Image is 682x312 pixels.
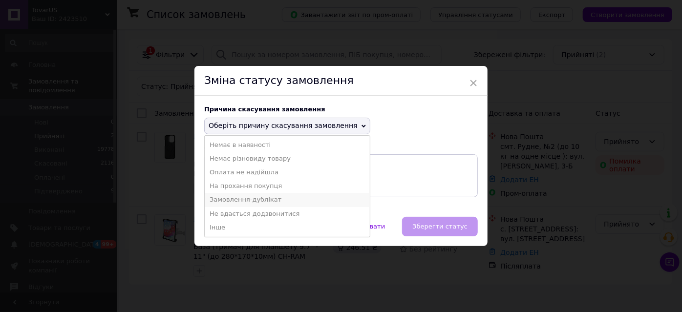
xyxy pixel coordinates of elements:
li: Немає в наявності [205,138,370,152]
div: Зміна статусу замовлення [194,66,488,96]
span: × [469,75,478,91]
li: Оплата не надійшла [205,166,370,179]
span: Оберіть причину скасування замовлення [209,122,358,129]
li: Не вдається додзвонитися [205,207,370,221]
div: Причина скасування замовлення [204,105,478,113]
li: Замовлення-дублікат [205,193,370,207]
li: Інше [205,221,370,234]
li: Немає різновиду товару [205,152,370,166]
li: На прохання покупця [205,179,370,193]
